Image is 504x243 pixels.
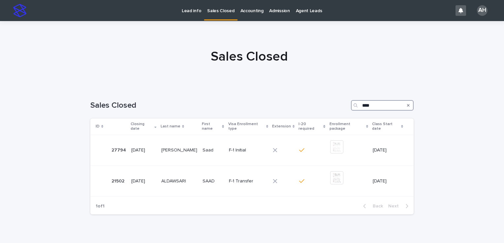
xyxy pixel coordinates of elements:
p: Closing date [131,121,153,133]
button: Next [386,203,414,209]
p: 21502 [111,177,126,184]
p: 1 of 1 [90,198,110,214]
p: 27794 [111,146,127,153]
input: Search [351,100,414,111]
p: Class Start date [372,121,399,133]
span: Back [369,204,383,208]
p: F-1 Transfer [229,178,266,184]
tr: 2150221502 [DATE]ALDAWSARIALDAWSARI SAADSAAD F-1 Transfer[DATE] [90,166,414,197]
p: F-1 Initial [229,148,266,153]
p: ID [96,123,100,130]
div: AH [477,5,488,16]
p: Visa Enrollment type [228,121,265,133]
p: ALDAWSARI [161,177,187,184]
p: Enrollment package [330,121,364,133]
p: [DATE] [131,178,156,184]
p: SAAD [203,177,216,184]
img: stacker-logo-s-only.png [13,4,26,17]
p: First name [202,121,221,133]
p: [DATE] [373,178,403,184]
p: [DATE] [373,148,403,153]
p: Extension [272,123,291,130]
p: [DATE] [131,148,156,153]
tr: 2779427794 [DATE][PERSON_NAME][PERSON_NAME] SaadSaad F-1 Initial[DATE] [90,135,414,166]
h1: Sales Closed [88,49,411,65]
p: Last name [161,123,180,130]
span: Next [388,204,403,208]
p: I-20 required [299,121,322,133]
h1: Sales Closed [90,101,348,110]
p: [PERSON_NAME] [161,146,199,153]
button: Back [358,203,386,209]
p: Saad [203,146,215,153]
